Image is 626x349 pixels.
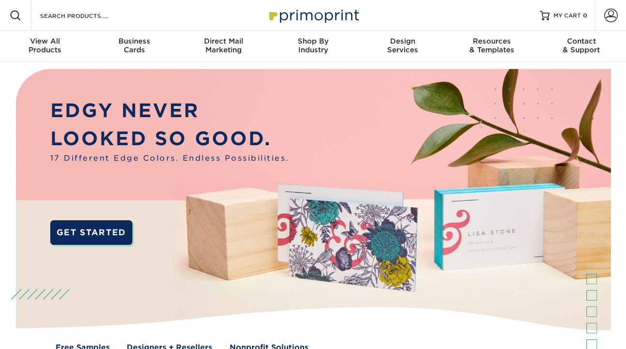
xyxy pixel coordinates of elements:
span: Design [358,37,447,46]
div: Industry [268,37,358,54]
a: Direct MailMarketing [179,31,268,62]
span: Business [89,37,179,46]
p: EDGY NEVER [50,96,289,124]
span: Contact [537,37,626,46]
a: DesignServices [358,31,447,62]
div: Marketing [179,37,268,54]
div: Services [358,37,447,54]
div: & Templates [447,37,537,54]
a: Shop ByIndustry [268,31,358,62]
a: Contact& Support [537,31,626,62]
span: 17 Different Edge Colors. Endless Possibilities. [50,152,289,164]
span: Direct Mail [179,37,268,46]
div: & Support [537,37,626,54]
span: Resources [447,37,537,46]
span: 0 [583,12,587,19]
img: Primoprint [265,5,362,26]
input: SEARCH PRODUCTS..... [39,10,133,21]
a: BusinessCards [89,31,179,62]
a: Resources& Templates [447,31,537,62]
div: Cards [89,37,179,54]
p: LOOKED SO GOOD. [50,124,289,152]
a: GET STARTED [50,220,132,245]
span: MY CART [553,12,581,20]
span: Shop By [268,37,358,46]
